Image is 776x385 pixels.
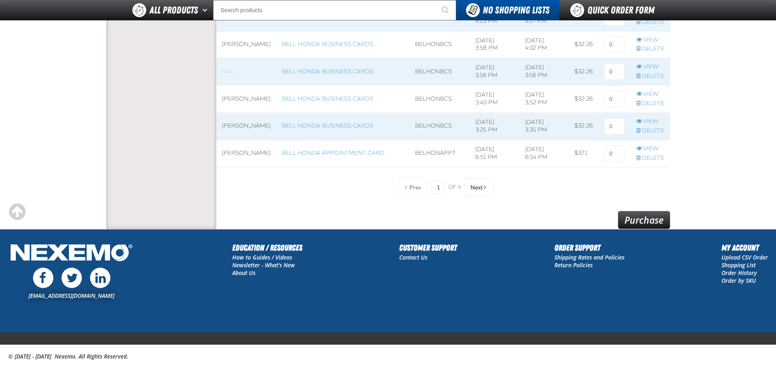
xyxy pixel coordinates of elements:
a: Delete row action [636,45,664,53]
td: BELHONAPPT [409,140,470,167]
a: Bell Honda Business Cards [282,95,373,102]
h2: Customer Support [399,242,457,254]
h2: My Account [721,242,768,254]
td: [DATE] 6:51 PM [470,140,519,167]
td: [DATE] 3:25 PM [470,112,519,140]
a: Delete row action [636,100,664,108]
td: $32.26 [569,112,598,140]
a: Delete row action [636,154,664,162]
span: Next Page [470,184,483,191]
td: $37.1 [569,140,598,167]
td: [PERSON_NAME] [216,112,276,140]
h2: Order Support [554,242,624,254]
td: [DATE] 6:54 PM [519,140,569,167]
td: [DATE] 4:02 PM [519,31,569,58]
span: of 4 [448,184,461,191]
a: Contact Us [399,253,427,261]
a: Upload CSV Order [721,253,768,261]
td: [DATE] 3:58 PM [470,31,519,58]
td: BELHONBCS [409,112,470,140]
a: Purchase [618,211,670,229]
a: Return Policies [554,261,593,269]
td: [DATE] 3:56 PM [470,58,519,86]
a: Shopping List [721,261,756,269]
a: [EMAIL_ADDRESS][DOMAIN_NAME] [29,292,114,299]
td: $32.26 [569,86,598,113]
input: 0 [604,36,624,53]
td: [PERSON_NAME] [216,31,276,58]
input: 0 [604,91,624,107]
a: View row action [636,145,664,153]
td: [DATE] 3:56 PM [519,58,569,86]
a: View row action [636,63,664,71]
a: Bell Honda Business Cards [282,41,373,48]
td: [DATE] 3:40 PM [470,86,519,113]
a: Shipping Rates and Policies [554,253,624,261]
td: BELHONBCS [409,58,470,86]
td: [PERSON_NAME] [216,86,276,113]
a: View row action [636,118,664,125]
input: 0 [604,145,624,162]
a: Bell Honda Business Cards [282,68,373,75]
div: Scroll to the top [8,203,26,221]
td: BELHONBCS [409,31,470,58]
input: 0 [604,64,624,80]
a: View row action [636,36,664,44]
a: Bell Honda Appointment Card [282,150,384,156]
td: [DATE] 3:35 PM [519,112,569,140]
td: [PERSON_NAME] [216,140,276,167]
td: $32.26 [569,31,598,58]
input: 0 [604,118,624,134]
button: Next Page [464,178,494,196]
img: Nexemo Logo [8,242,135,266]
a: Newsletter - What's New [232,261,295,269]
a: About Us [232,269,255,277]
td: $32.26 [569,58,598,86]
a: Delete row action [636,18,664,26]
td: BELHONBCS [409,86,470,113]
td: Blank [216,58,276,86]
span: All Products [149,3,198,18]
td: [DATE] 3:52 PM [519,86,569,113]
span: No Shopping Lists [483,4,550,16]
a: Order History [721,269,757,277]
h2: Education / Resources [232,242,302,254]
a: Delete row action [636,127,664,135]
a: Order by SKU [721,277,756,284]
a: View row action [636,90,664,98]
input: Current page number [431,181,445,194]
a: How to Guides / Videos [232,253,292,261]
a: Bell Honda Business Cards [282,122,373,129]
a: Delete row action [636,73,664,80]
